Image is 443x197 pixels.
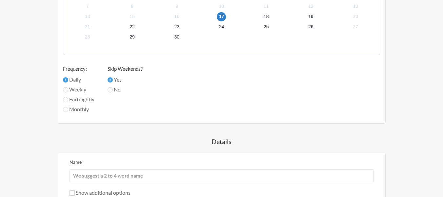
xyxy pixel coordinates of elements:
input: We suggest a 2 to 4 word name [70,169,374,182]
input: No [108,87,113,92]
span: Tuesday, October 28, 2025 [83,33,92,42]
span: Saturday, October 25, 2025 [262,22,271,32]
input: Yes [108,77,113,83]
input: Weekly [63,87,68,92]
span: Thursday, October 30, 2025 [172,33,181,42]
input: Show additional options [70,190,75,196]
span: Tuesday, October 7, 2025 [83,2,92,11]
label: Yes [108,76,143,84]
label: No [108,86,143,93]
label: Show additional options [70,189,131,196]
span: Thursday, October 9, 2025 [172,2,181,11]
span: Friday, October 17, 2025 [217,12,226,21]
span: Saturday, October 18, 2025 [262,12,271,21]
label: Monthly [63,105,94,113]
label: Weekly [63,86,94,93]
label: Fortnightly [63,95,94,103]
label: Frequency: [63,65,94,73]
label: Name [70,159,82,165]
span: Monday, October 13, 2025 [351,2,360,11]
span: Tuesday, October 21, 2025 [83,22,92,32]
span: Monday, October 27, 2025 [351,22,360,32]
span: Wednesday, October 22, 2025 [128,22,137,32]
label: Daily [63,76,94,84]
span: Monday, October 20, 2025 [351,12,360,21]
span: Wednesday, October 8, 2025 [128,2,137,11]
span: Thursday, October 16, 2025 [172,12,181,21]
span: Friday, October 24, 2025 [217,22,226,32]
h4: Details [31,137,412,146]
span: Friday, October 10, 2025 [217,2,226,11]
span: Saturday, October 11, 2025 [262,2,271,11]
span: Wednesday, October 15, 2025 [128,12,137,21]
span: Sunday, October 12, 2025 [306,2,315,11]
span: Tuesday, October 14, 2025 [83,12,92,21]
label: Skip Weekends? [108,65,143,73]
span: Thursday, October 23, 2025 [172,22,181,32]
input: Fortnightly [63,97,68,102]
span: Wednesday, October 29, 2025 [128,33,137,42]
input: Daily [63,77,68,83]
span: Sunday, October 19, 2025 [306,12,315,21]
input: Monthly [63,107,68,112]
span: Sunday, October 26, 2025 [306,22,315,32]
